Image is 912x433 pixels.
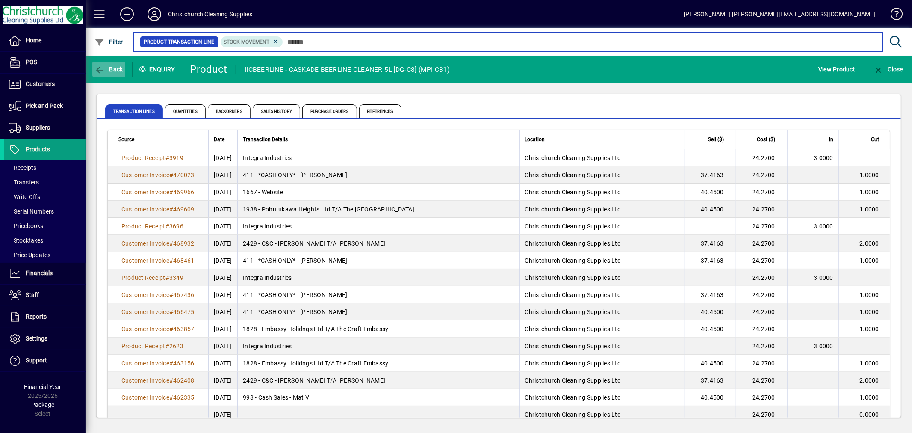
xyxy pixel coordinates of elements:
td: [DATE] [208,218,237,235]
td: Integra Industries [237,338,519,355]
a: Customer Invoice#469966 [118,187,198,197]
span: # [169,206,173,213]
span: 1.0000 [860,360,880,367]
td: 1828 - Embassy Holidngs Ltd T/A The Craft Embassy [237,320,519,338]
span: In [829,135,833,144]
div: IICBEERLINE - CASKADE BEERLINE CLEANER 5L [DG-C8] (MPI C31) [245,63,449,77]
span: Customer Invoice [121,257,169,264]
span: # [169,189,173,196]
td: 411 - *CASH ONLY* - [PERSON_NAME] [237,166,519,184]
td: 40.4500 [685,355,736,372]
a: Product Receipt#3696 [118,222,186,231]
span: Reports [26,313,47,320]
span: Christchurch Cleaning Supplies Ltd [525,274,621,281]
td: 411 - *CASH ONLY* - [PERSON_NAME] [237,252,519,269]
td: 37.4163 [685,235,736,252]
span: Christchurch Cleaning Supplies Ltd [525,154,621,161]
span: 1.0000 [860,308,880,315]
span: Product Receipt [121,223,165,230]
span: Financials [26,270,53,276]
a: Customer Invoice#462408 [118,376,198,385]
span: Customer Invoice [121,291,169,298]
span: Products [26,146,50,153]
td: [DATE] [208,201,237,218]
a: Serial Numbers [4,204,86,219]
td: [DATE] [208,303,237,320]
span: Christchurch Cleaning Supplies Ltd [525,360,621,367]
span: Customer Invoice [121,172,169,178]
td: 37.4163 [685,286,736,303]
td: 24.2700 [736,269,787,286]
div: Location [525,135,679,144]
span: POS [26,59,37,65]
td: 2429 - C&C - [PERSON_NAME] T/A [PERSON_NAME] [237,372,519,389]
a: Home [4,30,86,51]
span: 3.0000 [814,223,834,230]
span: Christchurch Cleaning Supplies Ltd [525,223,621,230]
span: Product Receipt [121,274,165,281]
span: 3696 [169,223,183,230]
a: Knowledge Base [884,2,901,30]
span: 470023 [173,172,195,178]
button: Filter [92,34,125,50]
a: Reports [4,306,86,328]
span: 3919 [169,154,183,161]
a: Pick and Pack [4,95,86,117]
span: Christchurch Cleaning Supplies Ltd [525,377,621,384]
span: Product Receipt [121,154,165,161]
td: 411 - *CASH ONLY* - [PERSON_NAME] [237,303,519,320]
span: Customer Invoice [121,308,169,315]
span: Settings [26,335,47,342]
td: 998 - Cash Sales - Mat V [237,389,519,406]
span: Close [873,66,903,73]
a: Customer Invoice#469609 [118,205,198,214]
span: Out [871,135,879,144]
a: Financials [4,263,86,284]
a: Product Receipt#3349 [118,273,186,282]
span: Sales History [253,104,300,118]
span: # [169,291,173,298]
a: POS [4,52,86,73]
span: Support [26,357,47,364]
a: Product Receipt#2623 [118,341,186,351]
span: Pick and Pack [26,102,63,109]
td: [DATE] [208,338,237,355]
span: 462335 [173,394,195,401]
a: Product Receipt#3919 [118,153,186,163]
span: Christchurch Cleaning Supplies Ltd [525,240,621,247]
span: Christchurch Cleaning Supplies Ltd [525,172,621,178]
td: 37.4163 [685,252,736,269]
span: Customer Invoice [121,326,169,332]
a: Settings [4,328,86,350]
td: 24.2700 [736,389,787,406]
td: 24.2700 [736,252,787,269]
span: Location [525,135,545,144]
a: Staff [4,285,86,306]
span: 466475 [173,308,195,315]
a: Price Updates [4,248,86,262]
span: # [169,326,173,332]
span: 3.0000 [814,274,834,281]
td: 40.4500 [685,389,736,406]
span: 463156 [173,360,195,367]
a: Suppliers [4,117,86,139]
td: 24.2700 [736,201,787,218]
span: 469966 [173,189,195,196]
span: Receipts [9,164,36,171]
span: Product Receipt [121,343,165,350]
td: [DATE] [208,184,237,201]
div: Source [118,135,203,144]
td: 40.4500 [685,201,736,218]
app-page-header-button: Back [86,62,133,77]
button: Close [871,62,905,77]
td: 24.2700 [736,166,787,184]
span: Write Offs [9,193,40,200]
a: Customer Invoice#468932 [118,239,198,248]
td: 37.4163 [685,166,736,184]
span: 1.0000 [860,394,880,401]
span: 1.0000 [860,189,880,196]
td: [DATE] [208,372,237,389]
td: [DATE] [208,320,237,338]
span: 2623 [169,343,183,350]
span: Transaction Details [243,135,288,144]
